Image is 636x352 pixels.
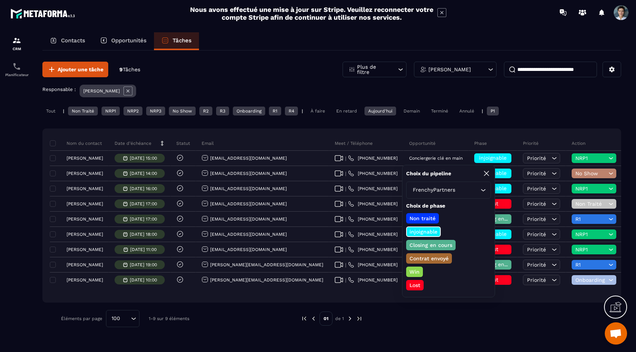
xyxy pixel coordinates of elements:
[119,66,140,73] p: 9
[202,140,214,146] p: Email
[335,316,344,322] p: de 1
[575,155,607,161] span: NRP1
[406,202,491,209] p: Choix de phase
[335,140,373,146] p: Meet / Téléphone
[176,140,190,146] p: Statut
[408,241,453,249] p: Closing en cours
[348,201,398,207] a: [PHONE_NUMBER]
[2,56,32,82] a: schedulerschedulerPlanificateur
[130,247,157,252] p: [DATE] 11:00
[61,37,85,44] p: Contacts
[575,216,607,222] span: R1
[356,315,363,322] img: next
[10,7,77,20] img: logo
[427,107,452,115] div: Terminé
[348,262,398,268] a: [PHONE_NUMBER]
[406,182,491,199] div: Search for option
[319,312,333,326] p: 01
[408,255,450,262] p: Contrat envoyé
[575,201,607,207] span: Non Traité
[67,216,103,222] p: [PERSON_NAME]
[42,32,93,50] a: Contacts
[478,216,520,222] span: Closing en cours
[67,156,103,161] p: [PERSON_NAME]
[572,140,585,146] p: Action
[130,262,157,267] p: [DATE] 19:00
[474,140,487,146] p: Phase
[487,107,499,115] div: P1
[2,30,32,56] a: formationformationCRM
[411,186,457,194] span: FrenchyPartners
[233,107,265,115] div: Onboarding
[302,108,303,114] p: |
[345,247,346,252] span: |
[345,186,346,192] span: |
[93,32,154,50] a: Opportunités
[173,37,192,44] p: Tâches
[527,186,546,192] span: Priorité
[123,107,142,115] div: NRP2
[345,232,346,237] span: |
[400,107,424,115] div: Demain
[307,107,329,115] div: À faire
[130,156,157,161] p: [DATE] 15:00
[216,107,229,115] div: R3
[482,108,483,114] p: |
[364,107,396,115] div: Aujourd'hui
[575,231,607,237] span: NRP1
[67,171,103,176] p: [PERSON_NAME]
[130,232,157,237] p: [DATE] 18:00
[347,315,353,322] img: next
[67,247,103,252] p: [PERSON_NAME]
[67,232,103,237] p: [PERSON_NAME]
[408,228,439,235] p: injoignable
[61,316,102,321] p: Éléments par page
[310,315,317,322] img: prev
[102,107,120,115] div: NRP1
[527,216,546,222] span: Priorité
[2,73,32,77] p: Planificateur
[109,314,123,323] span: 100
[130,277,157,283] p: [DATE] 10:00
[357,64,390,75] p: Plus de filtre
[348,247,398,252] a: [PHONE_NUMBER]
[345,262,346,268] span: |
[42,87,76,92] p: Responsable :
[52,140,102,146] p: Nom du contact
[269,107,281,115] div: R1
[130,201,157,206] p: [DATE] 17:00
[575,247,607,252] span: NRP1
[575,186,607,192] span: NRP1
[2,47,32,51] p: CRM
[527,201,546,207] span: Priorité
[348,231,398,237] a: [PHONE_NUMBER]
[345,171,346,176] span: |
[408,281,421,289] p: Lost
[67,186,103,191] p: [PERSON_NAME]
[301,315,308,322] img: prev
[527,262,546,268] span: Priorité
[345,201,346,207] span: |
[428,67,471,72] p: [PERSON_NAME]
[605,322,627,345] div: Ouvrir le chat
[457,186,479,194] input: Search for option
[408,215,437,222] p: Non traité
[169,107,196,115] div: No Show
[190,6,434,21] h2: Nous avons effectué une mise à jour sur Stripe. Veuillez reconnecter votre compte Stripe afin de ...
[478,261,520,267] span: Closing en cours
[83,88,120,94] p: [PERSON_NAME]
[345,277,346,283] span: |
[130,171,157,176] p: [DATE] 14:00
[527,170,546,176] span: Priorité
[479,155,507,161] span: injoignable
[345,156,346,161] span: |
[199,107,212,115] div: R2
[154,32,199,50] a: Tâches
[42,62,108,77] button: Ajouter une tâche
[63,108,64,114] p: |
[348,277,398,283] a: [PHONE_NUMBER]
[106,310,139,327] div: Search for option
[333,107,361,115] div: En retard
[123,66,140,72] span: Tâches
[527,247,546,252] span: Priorité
